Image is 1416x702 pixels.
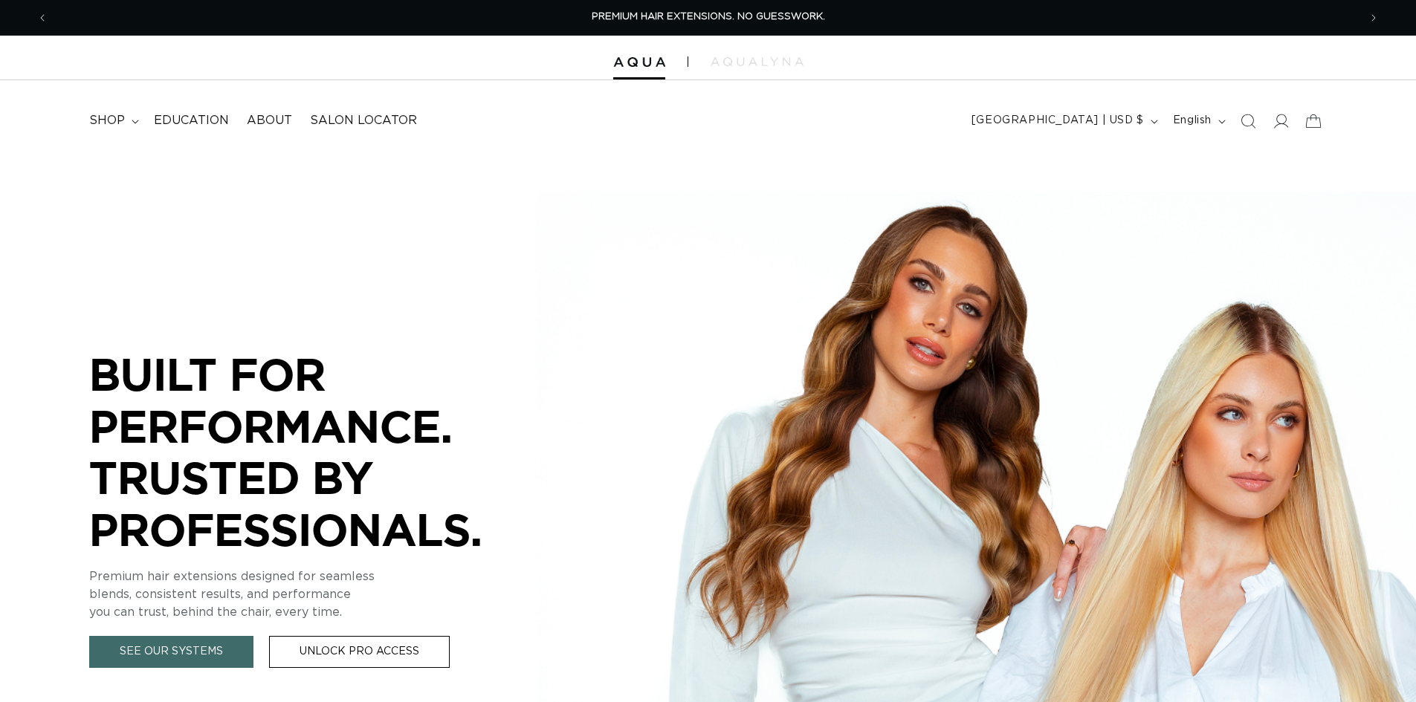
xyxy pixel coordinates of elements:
[301,104,426,137] a: Salon Locator
[89,348,535,555] p: BUILT FOR PERFORMANCE. TRUSTED BY PROFESSIONALS.
[26,4,59,32] button: Previous announcement
[1164,107,1232,135] button: English
[613,57,665,68] img: Aqua Hair Extensions
[89,113,125,129] span: shop
[1357,4,1390,32] button: Next announcement
[972,113,1144,129] span: [GEOGRAPHIC_DATA] | USD $
[145,104,238,137] a: Education
[1173,113,1212,129] span: English
[80,104,145,137] summary: shop
[711,57,804,66] img: aqualyna.com
[238,104,301,137] a: About
[154,113,229,129] span: Education
[310,113,417,129] span: Salon Locator
[89,636,253,668] a: See Our Systems
[1232,105,1264,137] summary: Search
[963,107,1164,135] button: [GEOGRAPHIC_DATA] | USD $
[247,113,292,129] span: About
[269,636,450,668] a: Unlock Pro Access
[89,568,535,621] p: Premium hair extensions designed for seamless blends, consistent results, and performance you can...
[592,12,825,22] span: PREMIUM HAIR EXTENSIONS. NO GUESSWORK.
